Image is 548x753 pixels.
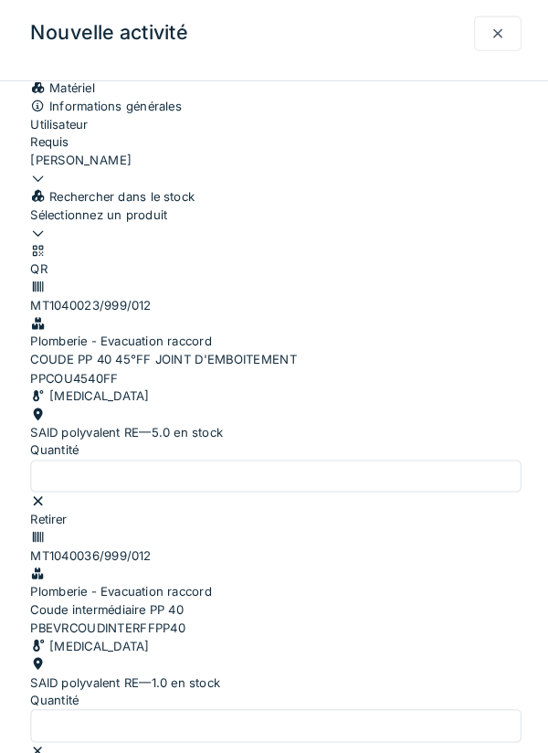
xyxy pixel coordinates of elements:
[37,630,511,647] div: [MEDICAL_DATA]
[37,142,511,159] div: Requis
[37,489,511,524] div: Retirer
[37,34,188,57] h3: Nouvelle activité
[37,387,511,405] div: [MEDICAL_DATA]
[37,159,511,176] div: [PERSON_NAME]
[37,334,511,352] div: Plomberie - Evacuation raccord
[37,577,511,594] div: Plomberie - Evacuation raccord
[37,107,511,124] div: Informations générales
[37,124,92,142] label: Utilisateur
[37,352,511,369] div: COUDE PP 40 45°FF JOINT D'EMBOITEMENT
[37,212,169,229] label: Sélectionnez un produit
[37,440,83,457] label: Quantité
[37,682,83,699] label: Quantité
[37,542,511,559] div: MT1040036/999/012
[37,664,511,682] div: SAID polyvalent RE — 1.0 en stock
[37,195,511,212] div: Rechercher dans le stock
[37,90,511,107] div: Matériel
[37,594,511,611] div: Coude intermédiaire PP 40
[37,300,511,317] div: MT1040023/999/012
[37,611,511,629] div: PBEVRCOUDINTERFFPP40
[37,370,511,387] div: PPCOU4540FF
[37,422,511,440] div: SAID polyvalent RE — 5.0 en stock
[37,247,511,281] div: QR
